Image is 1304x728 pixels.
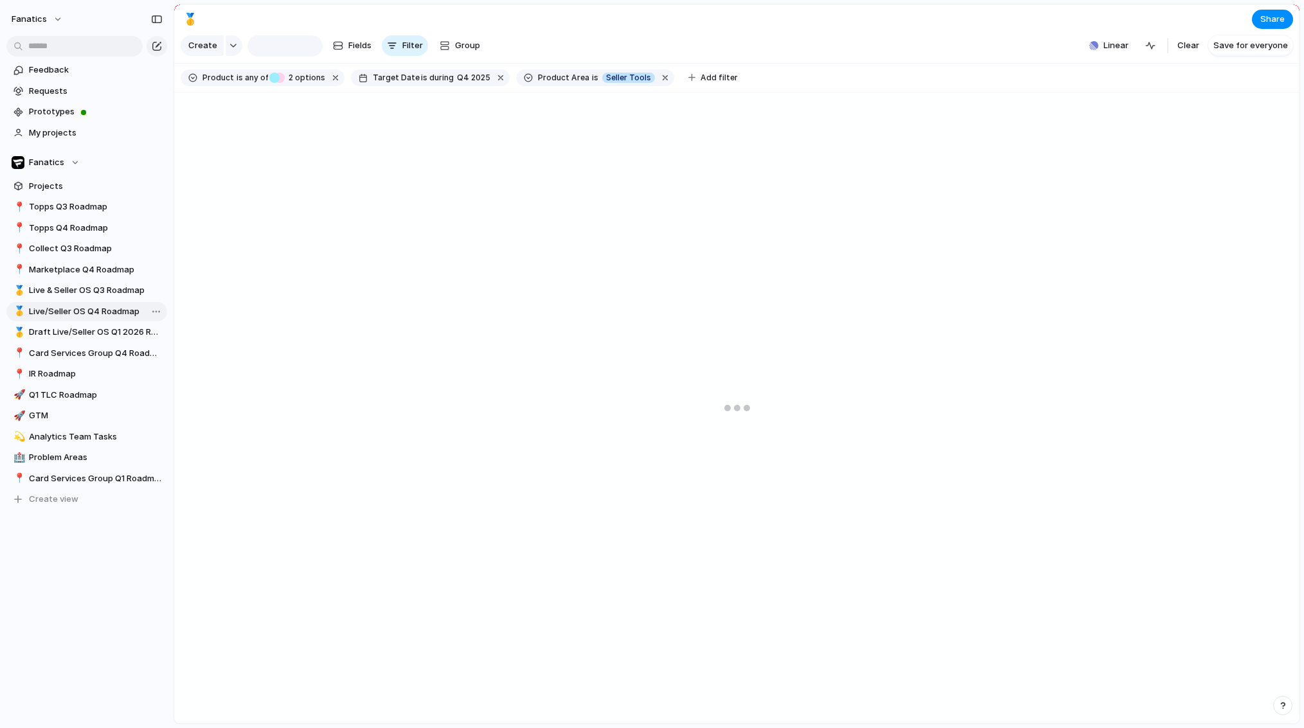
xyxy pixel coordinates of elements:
[6,153,167,172] button: Fanatics
[13,367,22,382] div: 📍
[29,222,163,235] span: Topps Q4 Roadmap
[12,431,24,443] button: 💫
[29,431,163,443] span: Analytics Team Tasks
[6,197,167,217] div: 📍Topps Q3 Roadmap
[6,364,167,384] a: 📍IR Roadmap
[6,448,167,467] a: 🏥Problem Areas
[12,305,24,318] button: 🥇
[6,82,167,101] a: Requests
[12,451,24,464] button: 🏥
[183,10,197,28] div: 🥇
[6,9,69,30] button: fanatics
[402,39,423,52] span: Filter
[6,406,167,425] a: 🚀GTM
[6,469,167,488] a: 📍Card Services Group Q1 Roadmap
[12,200,24,213] button: 📍
[6,323,167,342] a: 🥇Draft Live/Seller OS Q1 2026 Roadmap
[6,427,167,447] a: 💫Analytics Team Tasks
[12,409,24,422] button: 🚀
[1260,13,1285,26] span: Share
[12,284,24,297] button: 🥇
[6,123,167,143] a: My projects
[180,9,201,30] button: 🥇
[13,325,22,340] div: 🥇
[420,71,456,85] button: isduring
[12,389,24,402] button: 🚀
[13,450,22,465] div: 🏥
[6,344,167,363] a: 📍Card Services Group Q4 Roadmap
[13,220,22,235] div: 📍
[188,39,217,52] span: Create
[29,85,163,98] span: Requests
[592,72,598,84] span: is
[202,72,234,84] span: Product
[589,71,601,85] button: is
[29,263,163,276] span: Marketplace Q4 Roadmap
[6,302,167,321] a: 🥇Live/Seller OS Q4 Roadmap
[6,281,167,300] a: 🥇Live & Seller OS Q3 Roadmap
[1252,10,1293,29] button: Share
[13,304,22,319] div: 🥇
[457,72,490,84] span: Q4 2025
[701,72,738,84] span: Add filter
[373,72,420,84] span: Target Date
[1084,36,1134,55] button: Linear
[29,493,78,506] span: Create view
[29,156,64,169] span: Fanatics
[29,200,163,213] span: Topps Q3 Roadmap
[12,263,24,276] button: 📍
[29,180,163,193] span: Projects
[13,242,22,256] div: 📍
[6,177,167,196] a: Projects
[29,105,163,118] span: Prototypes
[6,386,167,405] a: 🚀Q1 TLC Roadmap
[1172,35,1204,56] button: Clear
[29,472,163,485] span: Card Services Group Q1 Roadmap
[29,242,163,255] span: Collect Q3 Roadmap
[421,72,427,84] span: is
[1208,35,1293,56] button: Save for everyone
[13,346,22,360] div: 📍
[538,72,589,84] span: Product Area
[600,71,657,85] button: Seller Tools
[285,72,325,84] span: options
[6,239,167,258] div: 📍Collect Q3 Roadmap
[1177,39,1199,52] span: Clear
[348,39,371,52] span: Fields
[1103,39,1129,52] span: Linear
[29,347,163,360] span: Card Services Group Q4 Roadmap
[29,389,163,402] span: Q1 TLC Roadmap
[13,283,22,298] div: 🥇
[234,71,271,85] button: isany of
[6,260,167,280] a: 📍Marketplace Q4 Roadmap
[6,60,167,80] a: Feedback
[12,368,24,380] button: 📍
[12,326,24,339] button: 🥇
[12,13,47,26] span: fanatics
[1213,39,1288,52] span: Save for everyone
[13,409,22,423] div: 🚀
[237,72,243,84] span: is
[606,72,651,84] span: Seller Tools
[13,387,22,402] div: 🚀
[6,218,167,238] a: 📍Topps Q4 Roadmap
[13,429,22,444] div: 💫
[285,73,295,82] span: 2
[29,127,163,139] span: My projects
[681,69,746,87] button: Add filter
[29,409,163,422] span: GTM
[328,35,377,56] button: Fields
[13,200,22,215] div: 📍
[29,326,163,339] span: Draft Live/Seller OS Q1 2026 Roadmap
[12,222,24,235] button: 📍
[29,305,163,318] span: Live/Seller OS Q4 Roadmap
